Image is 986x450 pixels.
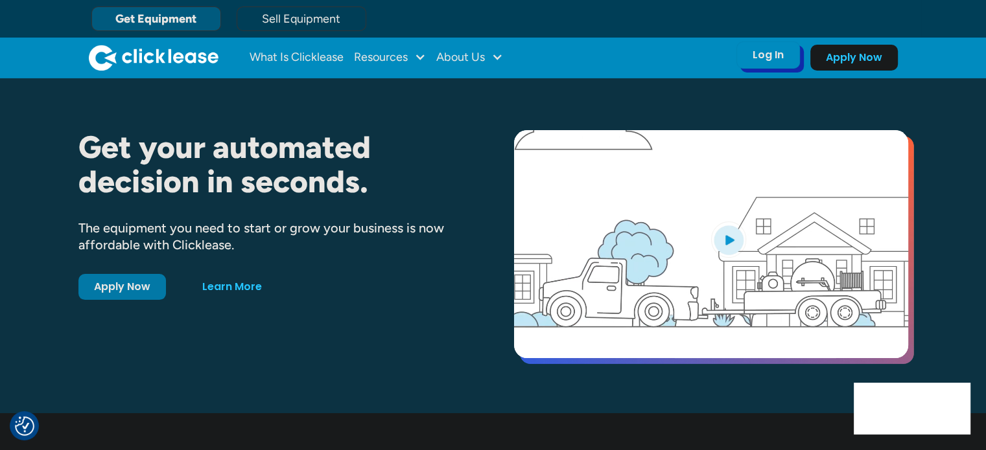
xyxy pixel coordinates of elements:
[78,219,473,253] div: The equipment you need to start or grow your business is now affordable with Clicklease.
[78,274,166,300] a: Apply Now
[89,45,218,71] a: home
[89,45,218,71] img: Clicklease logo
[810,45,898,71] a: Apply Now
[15,416,34,436] button: Consent Preferences
[711,221,746,258] img: Blue play button logo on a light blue circular background
[250,45,344,71] a: What Is Clicklease
[91,6,221,31] a: Get Equipment
[15,416,34,436] img: Revisit consent button
[514,130,908,358] a: open lightbox
[78,130,473,199] h1: Get your automated decision in seconds.
[237,6,366,31] a: Sell Equipment
[187,274,277,300] a: Learn More
[436,45,503,71] div: About Us
[753,49,784,62] div: Log In
[354,45,426,71] div: Resources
